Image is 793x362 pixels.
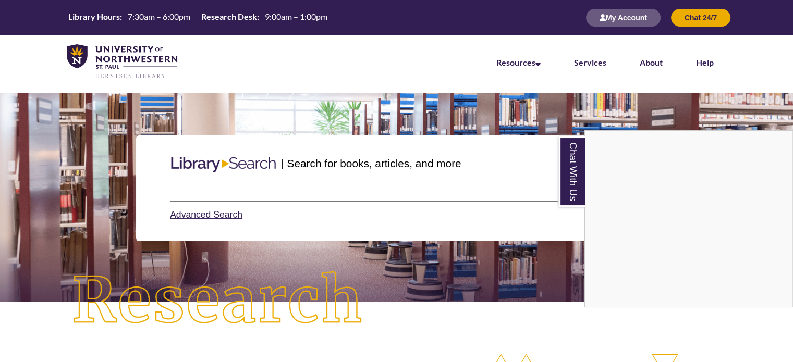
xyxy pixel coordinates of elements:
a: Services [574,57,606,67]
a: Help [696,57,714,67]
div: Chat With Us [584,130,793,307]
iframe: Chat Widget [585,131,792,307]
a: Chat With Us [558,136,585,207]
img: UNWSP Library Logo [67,44,177,79]
a: About [640,57,663,67]
a: Resources [496,57,541,67]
